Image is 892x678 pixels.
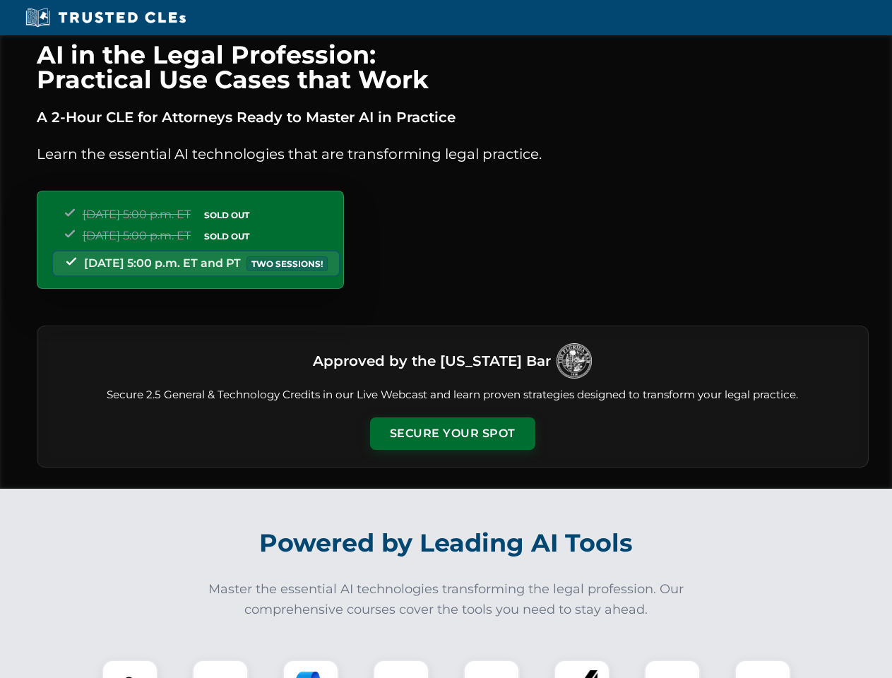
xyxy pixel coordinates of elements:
h2: Powered by Leading AI Tools [55,518,838,568]
button: Secure Your Spot [370,417,535,450]
img: Trusted CLEs [21,7,190,28]
img: Logo [557,343,592,379]
span: [DATE] 5:00 p.m. ET [83,229,191,242]
p: Learn the essential AI technologies that are transforming legal practice. [37,143,869,165]
span: SOLD OUT [199,208,254,222]
h1: AI in the Legal Profession: Practical Use Cases that Work [37,42,869,92]
p: Master the essential AI technologies transforming the legal profession. Our comprehensive courses... [199,579,694,620]
h3: Approved by the [US_STATE] Bar [313,348,551,374]
span: [DATE] 5:00 p.m. ET [83,208,191,221]
p: A 2-Hour CLE for Attorneys Ready to Master AI in Practice [37,106,869,129]
span: SOLD OUT [199,229,254,244]
p: Secure 2.5 General & Technology Credits in our Live Webcast and learn proven strategies designed ... [54,387,851,403]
